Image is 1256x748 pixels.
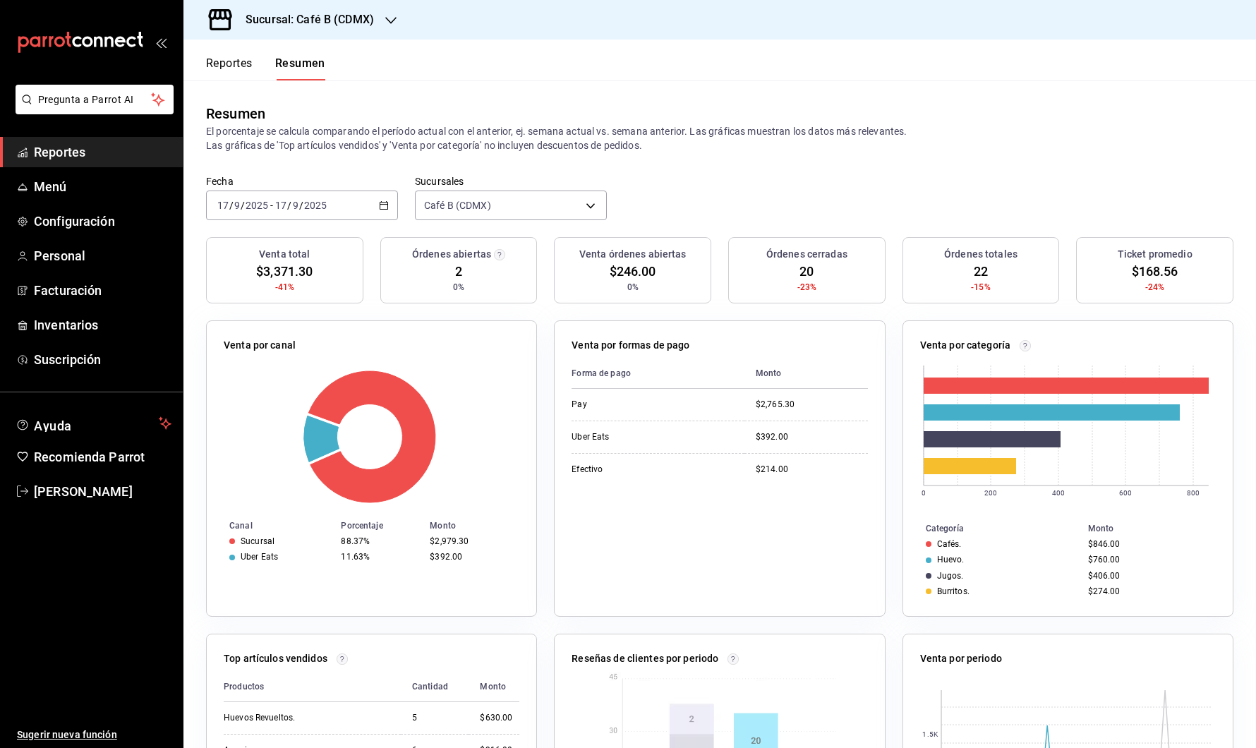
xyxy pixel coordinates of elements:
[275,56,325,80] button: Resumen
[287,200,291,211] span: /
[971,281,991,294] span: -15%
[206,56,253,80] button: Reportes
[34,281,171,300] span: Facturación
[1088,571,1210,581] div: $406.00
[937,539,962,549] div: Cafés.
[229,200,234,211] span: /
[34,350,171,369] span: Suscripción
[922,489,926,497] text: 0
[206,103,265,124] div: Resumen
[920,338,1011,353] p: Venta por categoría
[34,143,171,162] span: Reportes
[922,730,938,738] text: 1.5K
[572,431,713,443] div: Uber Eats
[341,536,418,546] div: 88.37%
[34,482,171,501] span: [PERSON_NAME]
[572,464,713,476] div: Efectivo
[480,712,519,724] div: $630.00
[937,571,964,581] div: Jugos.
[241,552,278,562] div: Uber Eats
[1082,521,1233,536] th: Monto
[17,728,171,742] span: Sugerir nueva función
[984,489,996,497] text: 200
[903,521,1082,536] th: Categoría
[241,536,274,546] div: Sucursal
[1118,247,1192,262] h3: Ticket promedio
[756,431,868,443] div: $392.00
[412,712,457,724] div: 5
[766,247,847,262] h3: Órdenes cerradas
[1118,489,1131,497] text: 600
[206,124,1233,152] p: El porcentaje se calcula comparando el período actual con el anterior, ej. semana actual vs. sema...
[206,56,325,80] div: navigation tabs
[234,11,374,28] h3: Sucursal: Café B (CDMX)
[579,247,687,262] h3: Venta órdenes abiertas
[1132,262,1178,281] span: $168.56
[756,464,868,476] div: $214.00
[234,200,241,211] input: --
[155,37,167,48] button: open_drawer_menu
[224,338,296,353] p: Venta por canal
[34,415,153,432] span: Ayuda
[292,200,299,211] input: --
[241,200,245,211] span: /
[335,518,424,533] th: Porcentaje
[303,200,327,211] input: ----
[572,358,744,389] th: Forma de pago
[217,200,229,211] input: --
[1186,489,1199,497] text: 800
[415,176,607,186] label: Sucursales
[206,176,398,186] label: Fecha
[1088,555,1210,565] div: $760.00
[610,262,656,281] span: $246.00
[274,200,287,211] input: --
[744,358,868,389] th: Monto
[1051,489,1064,497] text: 400
[572,338,689,353] p: Venta por formas de pago
[34,315,171,334] span: Inventarios
[430,536,514,546] div: $2,979.30
[1088,586,1210,596] div: $274.00
[34,212,171,231] span: Configuración
[412,247,491,262] h3: Órdenes abiertas
[16,85,174,114] button: Pregunta a Parrot AI
[34,447,171,466] span: Recomienda Parrot
[299,200,303,211] span: /
[207,518,335,533] th: Canal
[224,651,327,666] p: Top artículos vendidos
[937,586,970,596] div: Burritos.
[341,552,418,562] div: 11.63%
[245,200,269,211] input: ----
[937,555,965,565] div: Huevo.
[38,92,152,107] span: Pregunta a Parrot AI
[455,262,462,281] span: 2
[453,281,464,294] span: 0%
[224,712,365,724] div: Huevos Revueltos.
[572,651,718,666] p: Reseñas de clientes por periodo
[10,102,174,117] a: Pregunta a Parrot AI
[572,399,713,411] div: Pay
[34,246,171,265] span: Personal
[275,281,295,294] span: -41%
[224,672,401,702] th: Productos
[1145,281,1165,294] span: -24%
[34,177,171,196] span: Menú
[401,672,469,702] th: Cantidad
[627,281,639,294] span: 0%
[799,262,814,281] span: 20
[756,399,868,411] div: $2,765.30
[974,262,988,281] span: 22
[424,518,536,533] th: Monto
[469,672,519,702] th: Monto
[944,247,1018,262] h3: Órdenes totales
[256,262,313,281] span: $3,371.30
[1088,539,1210,549] div: $846.00
[430,552,514,562] div: $392.00
[259,247,310,262] h3: Venta total
[424,198,491,212] span: Café B (CDMX)
[797,281,817,294] span: -23%
[920,651,1002,666] p: Venta por periodo
[270,200,273,211] span: -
